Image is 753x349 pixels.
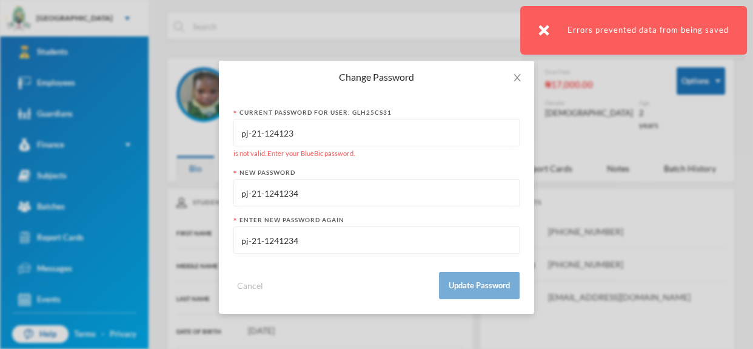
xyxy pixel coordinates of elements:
[233,70,520,84] div: Change Password
[439,272,520,299] button: Update Password
[233,149,355,157] small: is not valid. Enter your BlueBic password.
[233,108,520,117] div: Current Password for User: glh25cs31
[233,168,520,177] div: New Password
[233,279,267,293] button: Cancel
[520,6,747,55] div: Errors prevented data from being saved
[512,73,522,83] i: icon: close
[233,215,520,225] div: Enter new password again
[500,61,534,95] button: Close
